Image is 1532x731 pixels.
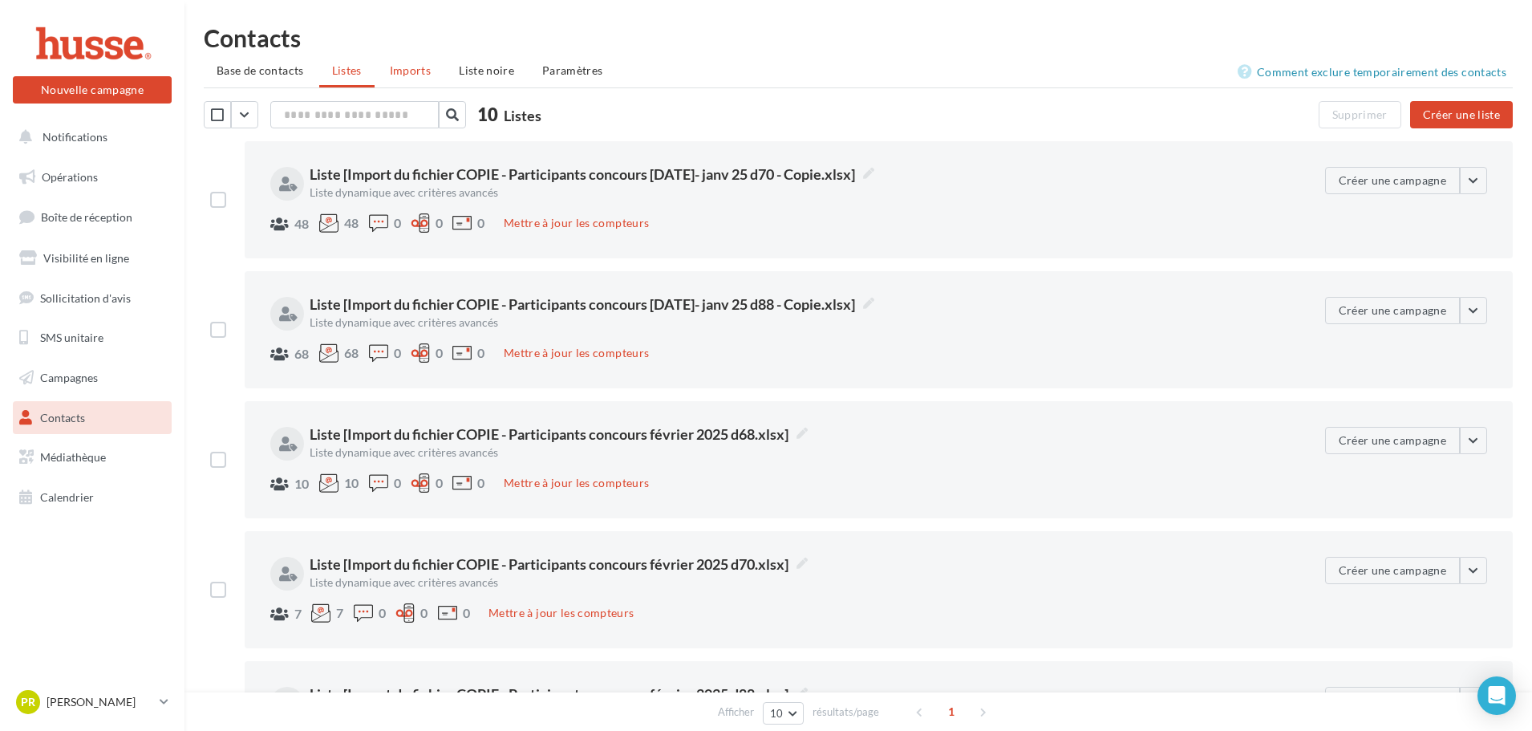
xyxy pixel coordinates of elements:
[42,170,98,184] span: Opérations
[1325,557,1460,584] button: Créer une campagne
[436,347,443,359] span: 0
[310,554,808,575] span: Liste [Import du fichier COPIE - Participants concours février 2025 d70.xlsx]
[1238,63,1513,82] a: Comment exclure temporairement des contacts
[43,251,129,265] span: Visibilité en ligne
[394,347,401,359] span: 0
[21,694,35,710] span: PR
[497,343,655,363] button: Mettre à jour les compteurs
[13,687,172,717] a: PR [PERSON_NAME]
[10,321,175,355] a: SMS unitaire
[310,577,961,588] div: Liste dynamique avec critères avancés
[477,102,498,127] span: 10
[497,213,655,233] button: Mettre à jour les compteurs
[204,26,1513,50] h1: Contacts
[10,481,175,514] a: Calendrier
[294,477,310,490] span: 10
[40,490,94,504] span: Calendrier
[40,411,85,424] span: Contacts
[718,705,754,720] span: Afficher
[10,282,175,315] a: Sollicitation d'avis
[344,347,359,359] span: 68
[310,164,874,185] span: Liste [Import du fichier COPIE - Participants concours [DATE]- janv 25 d70 - Copie.xlsx]
[477,217,484,229] span: 0
[770,707,784,720] span: 10
[40,290,131,304] span: Sollicitation d'avis
[459,63,514,77] span: Liste noire
[1410,101,1513,128] button: Créer une liste
[394,217,401,229] span: 0
[344,477,359,489] span: 10
[294,217,310,230] span: 48
[310,447,961,458] div: Liste dynamique avec critères avancés
[938,699,964,725] span: 1
[1325,167,1460,194] button: Créer une campagne
[10,361,175,395] a: Campagnes
[41,210,132,224] span: Boîte de réception
[504,107,541,124] span: Listes
[436,477,443,489] span: 0
[542,63,603,77] span: Paramètres
[10,441,175,474] a: Médiathèque
[310,187,961,198] div: Liste dynamique avec critères avancés
[482,603,640,623] button: Mettre à jour les compteurs
[310,294,874,315] span: Liste [Import du fichier COPIE - Participants concours [DATE]- janv 25 d88 - Copie.xlsx]
[43,130,107,144] span: Notifications
[310,317,961,328] div: Liste dynamique avec critères avancés
[336,607,343,619] span: 7
[1477,676,1516,715] div: Open Intercom Messenger
[40,331,103,344] span: SMS unitaire
[813,705,879,720] span: résultats/page
[477,477,484,489] span: 0
[294,607,302,620] span: 7
[477,347,484,359] span: 0
[10,401,175,435] a: Contacts
[1325,427,1460,454] button: Créer une campagne
[1319,101,1401,128] button: Supprimer
[344,217,359,229] span: 48
[310,684,808,705] span: Liste [Import du fichier COPIE - Participants concours février 2025 d88.xlsx]
[436,217,443,229] span: 0
[40,371,98,384] span: Campagnes
[1325,297,1460,324] button: Créer une campagne
[10,160,175,194] a: Opérations
[394,477,401,489] span: 0
[13,76,172,104] button: Nouvelle campagne
[1325,687,1460,714] button: Créer une campagne
[10,120,168,154] button: Notifications
[310,424,808,445] span: Liste [Import du fichier COPIE - Participants concours février 2025 d68.xlsx]
[420,607,428,619] span: 0
[217,63,304,77] span: Base de contacts
[10,242,175,275] a: Visibilité en ligne
[294,347,310,360] span: 68
[463,607,470,619] span: 0
[47,694,153,710] p: [PERSON_NAME]
[497,473,655,493] button: Mettre à jour les compteurs
[763,702,804,725] button: 10
[390,63,431,77] span: Imports
[40,450,106,464] span: Médiathèque
[10,200,175,234] a: Boîte de réception
[379,607,386,619] span: 0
